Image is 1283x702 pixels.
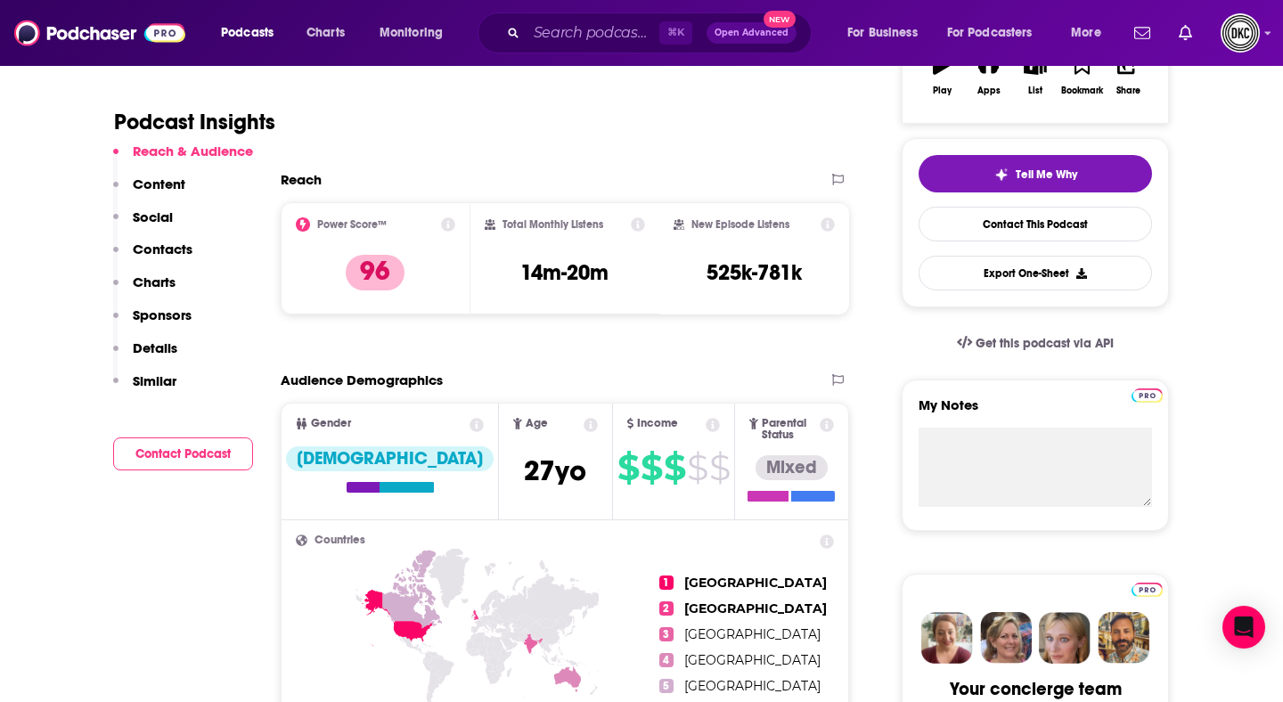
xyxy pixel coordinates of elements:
h2: New Episode Listens [691,218,789,231]
p: Contacts [133,241,192,257]
p: Sponsors [133,306,192,323]
span: $ [617,453,639,482]
button: Content [113,175,185,208]
button: Reach & Audience [113,143,253,175]
button: Contacts [113,241,192,273]
span: Age [526,418,548,429]
p: Charts [133,273,176,290]
span: 5 [659,679,674,693]
button: Bookmark [1058,43,1105,107]
span: Logged in as DKCMediatech [1221,13,1260,53]
button: Open AdvancedNew [707,22,797,44]
p: Details [133,339,177,356]
span: 1 [659,575,674,590]
div: Play [933,86,952,96]
span: [GEOGRAPHIC_DATA] [684,600,827,616]
span: $ [664,453,685,482]
img: Jon Profile [1098,612,1149,664]
span: [GEOGRAPHIC_DATA] [684,575,827,591]
button: open menu [367,19,466,47]
span: Countries [315,535,365,546]
button: Export One-Sheet [919,256,1152,290]
h2: Power Score™ [317,218,387,231]
button: Play [919,43,965,107]
h3: 525k-781k [707,259,802,286]
div: Mixed [756,455,828,480]
button: Details [113,339,177,372]
button: tell me why sparkleTell Me Why [919,155,1152,192]
button: List [1012,43,1058,107]
label: My Notes [919,396,1152,428]
a: Get this podcast via API [943,322,1128,365]
button: Social [113,208,173,241]
img: Podchaser - Follow, Share and Rate Podcasts [14,16,185,50]
span: Podcasts [221,20,274,45]
span: [GEOGRAPHIC_DATA] [684,678,821,694]
div: Apps [977,86,1001,96]
span: Charts [306,20,345,45]
h2: Reach [281,171,322,188]
p: Reach & Audience [133,143,253,159]
img: Sydney Profile [921,612,973,664]
button: Share [1106,43,1152,107]
span: New [764,11,796,28]
img: Podchaser Pro [1132,583,1163,597]
span: [GEOGRAPHIC_DATA] [684,626,821,642]
span: Tell Me Why [1016,167,1077,182]
p: Social [133,208,173,225]
span: 4 [659,653,674,667]
span: Monitoring [380,20,443,45]
button: Contact Podcast [113,437,253,470]
button: open menu [1058,19,1124,47]
button: Similar [113,372,176,405]
a: Charts [295,19,355,47]
p: 96 [346,255,405,290]
span: $ [641,453,662,482]
span: $ [709,453,730,482]
span: $ [687,453,707,482]
div: [DEMOGRAPHIC_DATA] [286,446,494,471]
img: User Profile [1221,13,1260,53]
a: Pro website [1132,386,1163,403]
a: Show notifications dropdown [1172,18,1199,48]
button: Charts [113,273,176,306]
div: Your concierge team [950,678,1122,700]
button: Sponsors [113,306,192,339]
a: Show notifications dropdown [1127,18,1157,48]
button: Show profile menu [1221,13,1260,53]
span: Open Advanced [715,29,789,37]
img: tell me why sparkle [994,167,1009,182]
span: More [1071,20,1101,45]
span: Parental Status [762,418,817,441]
span: Get this podcast via API [976,336,1114,351]
a: Pro website [1132,580,1163,597]
span: Income [637,418,678,429]
p: Content [133,175,185,192]
div: Share [1116,86,1140,96]
span: ⌘ K [659,21,692,45]
a: Contact This Podcast [919,207,1152,241]
div: Open Intercom Messenger [1222,606,1265,649]
span: [GEOGRAPHIC_DATA] [684,652,821,668]
h3: 14m-20m [520,259,609,286]
span: Gender [311,418,351,429]
button: open menu [208,19,297,47]
img: Podchaser Pro [1132,388,1163,403]
div: Bookmark [1061,86,1103,96]
div: Search podcasts, credits, & more... [494,12,829,53]
h2: Audience Demographics [281,371,443,388]
h1: Podcast Insights [114,109,275,135]
span: 27 yo [524,453,586,488]
span: For Podcasters [947,20,1033,45]
span: 3 [659,627,674,641]
h2: Total Monthly Listens [503,218,603,231]
img: Barbara Profile [980,612,1032,664]
button: Apps [965,43,1011,107]
div: List [1028,86,1042,96]
button: open menu [835,19,940,47]
button: open menu [936,19,1058,47]
img: Jules Profile [1039,612,1091,664]
span: For Business [847,20,918,45]
span: 2 [659,601,674,616]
